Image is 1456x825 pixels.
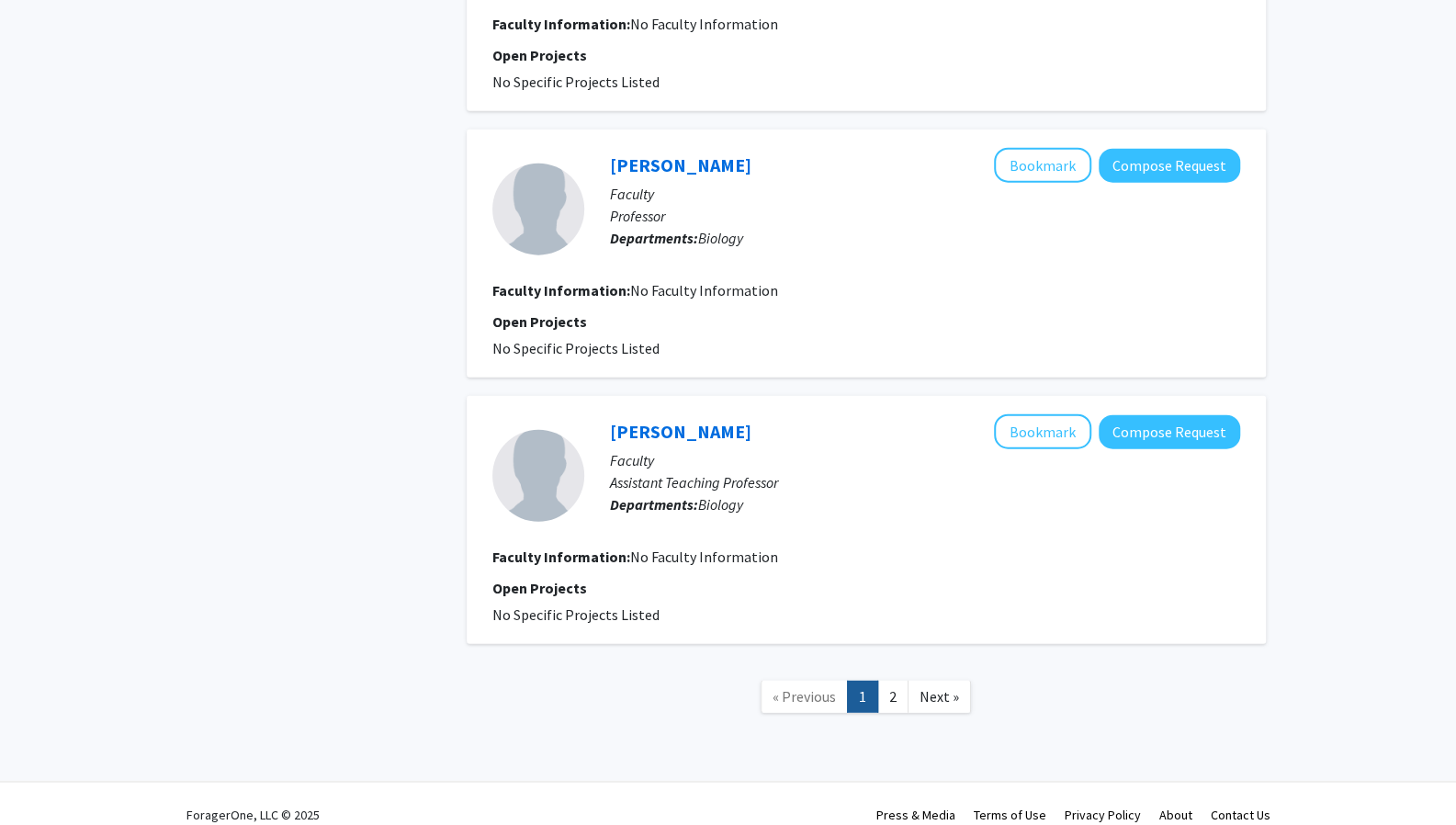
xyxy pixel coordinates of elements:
[630,281,778,299] span: No Faculty Information
[761,681,848,713] a: Previous Page
[610,420,751,443] a: [PERSON_NAME]
[610,205,1240,227] p: Professor
[630,15,778,33] span: No Faculty Information
[698,229,743,247] span: Biology
[974,807,1046,823] a: Terms of Use
[610,183,1240,205] p: Faculty
[467,662,1266,737] nav: Page navigation
[876,807,955,823] a: Press & Media
[1211,807,1270,823] a: Contact Us
[908,681,971,713] a: Next
[773,687,836,706] span: « Previous
[610,449,1240,471] p: Faculty
[610,229,698,247] b: Departments:
[610,495,698,514] b: Departments:
[1159,807,1192,823] a: About
[698,495,743,514] span: Biology
[492,577,1240,599] p: Open Projects
[492,281,630,299] b: Faculty Information:
[920,687,959,706] span: Next »
[877,681,909,713] a: 2
[492,339,660,357] span: No Specific Projects Listed
[994,148,1091,183] button: Add Jennifer Stanford to Bookmarks
[630,548,778,566] span: No Faculty Information
[492,73,660,91] span: No Specific Projects Listed
[492,311,1240,333] p: Open Projects
[492,44,1240,66] p: Open Projects
[492,548,630,566] b: Faculty Information:
[1065,807,1141,823] a: Privacy Policy
[610,471,1240,493] p: Assistant Teaching Professor
[1099,149,1240,183] button: Compose Request to Jennifer Stanford
[492,15,630,33] b: Faculty Information:
[492,605,660,624] span: No Specific Projects Listed
[994,414,1091,449] button: Add Jerome Ricard to Bookmarks
[610,153,751,176] a: [PERSON_NAME]
[14,742,78,811] iframe: Chat
[1099,415,1240,449] button: Compose Request to Jerome Ricard
[847,681,878,713] a: 1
